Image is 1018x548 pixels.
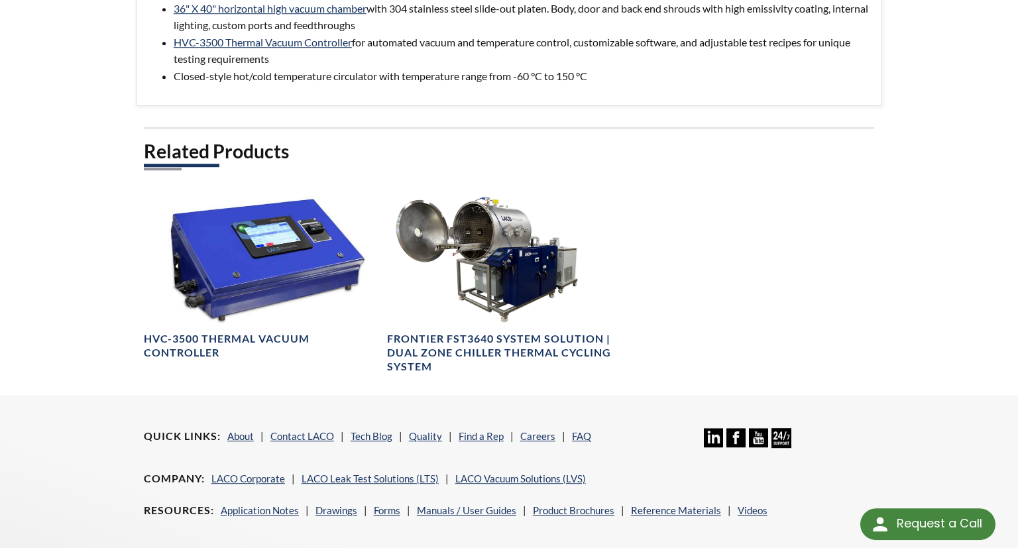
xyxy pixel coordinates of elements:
a: Forms [374,504,400,516]
a: Quality [409,430,442,442]
a: Reference Materials [631,504,721,516]
a: LACO Leak Test Solutions (LTS) [302,472,439,484]
a: HVC-3500 Thermal Vacuum Controller [174,36,352,48]
h4: Quick Links [144,429,221,443]
h4: Frontier FST3640 System Solution | Dual Zone Chiller Thermal Cycling System [387,332,622,373]
h2: Related Products [144,139,874,164]
a: Thermal Vacuum System for Spacecraft Imaging Testing, SS Chamber, angled viewFrontier FST3640 Sys... [387,193,622,374]
a: About [227,430,254,442]
a: Tech Blog [351,430,392,442]
a: Careers [520,430,555,442]
h4: HVC-3500 Thermal Vacuum Controller [144,332,379,360]
div: Request a Call [897,508,982,539]
a: Drawings [315,504,357,516]
li: Closed-style hot/cold temperature circulator with temperature range from -60 °C to 150 °C [174,68,871,85]
li: for automated vacuum and temperature control, customizable software, and adjustable test recipes ... [174,34,871,68]
a: Application Notes [221,504,299,516]
a: Manuals / User Guides [417,504,516,516]
a: Videos [738,504,767,516]
a: 36" X 40" horizontal high vacuum chamber [174,2,367,15]
div: Request a Call [860,508,995,540]
img: round button [870,514,891,535]
a: Product Brochures [533,504,614,516]
a: Find a Rep [459,430,504,442]
h4: Company [144,472,205,486]
h4: Resources [144,504,214,518]
a: LACO Vacuum Solutions (LVS) [455,472,586,484]
a: 24/7 Support [771,438,791,450]
a: Contact LACO [270,430,334,442]
a: LACO Corporate [211,472,285,484]
a: HVC-3500 Thermal Vacuum Controller, angled viewHVC-3500 Thermal Vacuum Controller [144,193,379,360]
a: FAQ [572,430,591,442]
img: 24/7 Support Icon [771,428,791,447]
